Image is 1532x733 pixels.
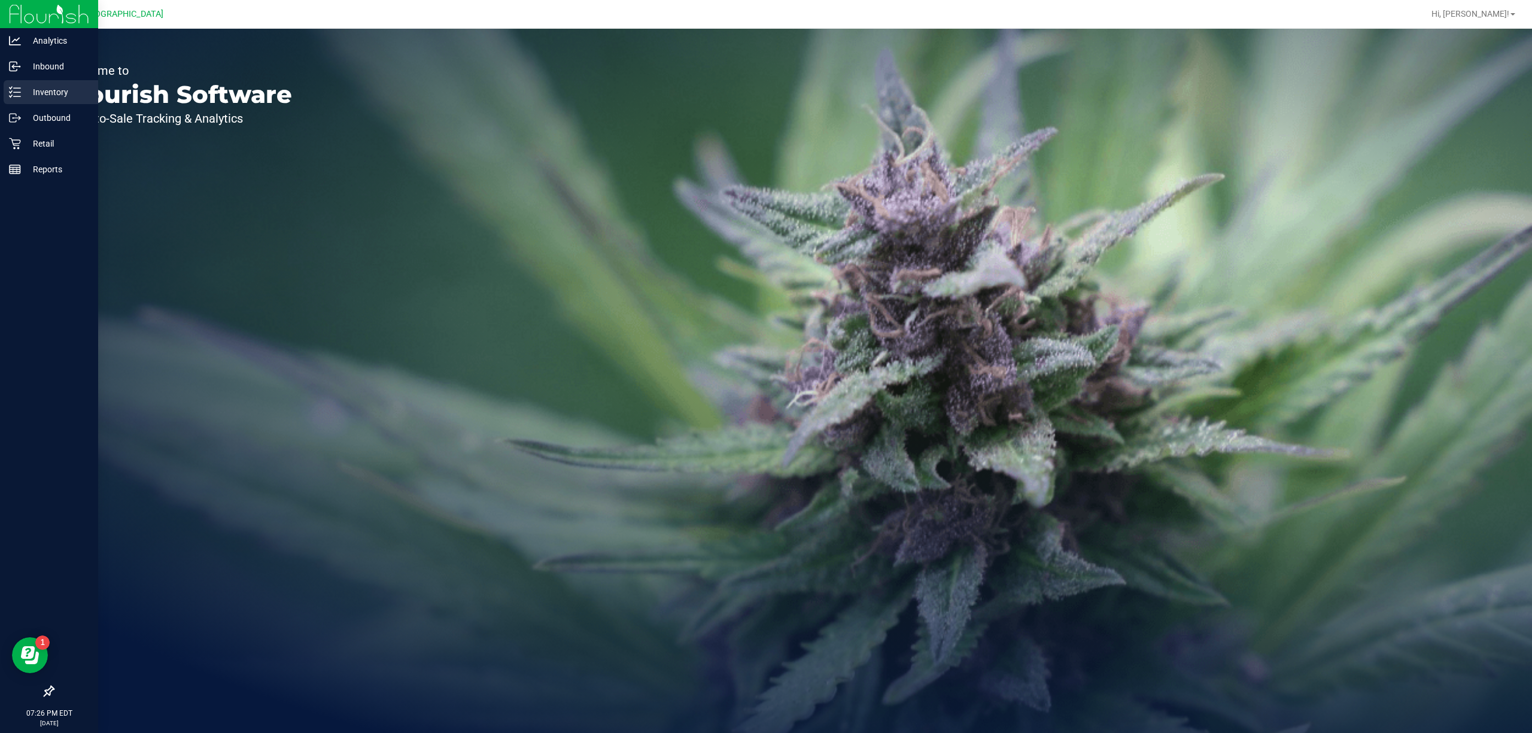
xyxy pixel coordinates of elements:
[21,34,93,48] p: Analytics
[9,112,21,124] inline-svg: Outbound
[1431,9,1509,19] span: Hi, [PERSON_NAME]!
[9,35,21,47] inline-svg: Analytics
[81,9,163,19] span: [GEOGRAPHIC_DATA]
[5,719,93,728] p: [DATE]
[65,112,292,124] p: Seed-to-Sale Tracking & Analytics
[21,136,93,151] p: Retail
[21,111,93,125] p: Outbound
[65,65,292,77] p: Welcome to
[9,138,21,150] inline-svg: Retail
[35,635,50,650] iframe: Resource center unread badge
[12,637,48,673] iframe: Resource center
[5,708,93,719] p: 07:26 PM EDT
[21,85,93,99] p: Inventory
[65,83,292,107] p: Flourish Software
[21,162,93,177] p: Reports
[21,59,93,74] p: Inbound
[9,86,21,98] inline-svg: Inventory
[9,60,21,72] inline-svg: Inbound
[9,163,21,175] inline-svg: Reports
